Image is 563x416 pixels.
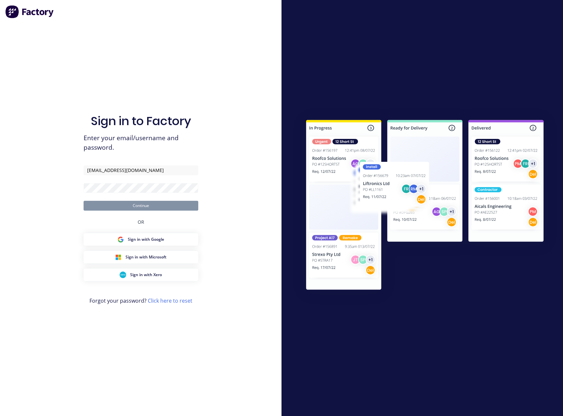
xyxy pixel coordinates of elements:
button: Microsoft Sign inSign in with Microsoft [84,251,198,263]
button: Google Sign inSign in with Google [84,233,198,246]
img: Factory [5,5,54,18]
button: Continue [84,201,198,211]
span: Sign in with Google [128,236,164,242]
img: Google Sign in [117,236,124,243]
a: Click here to reset [148,297,192,304]
img: Sign in [292,107,558,305]
h1: Sign in to Factory [91,114,191,128]
img: Microsoft Sign in [115,254,122,260]
span: Sign in with Xero [130,272,162,278]
span: Enter your email/username and password. [84,133,198,152]
span: Forgot your password? [89,297,192,305]
input: Email/Username [84,165,198,175]
span: Sign in with Microsoft [126,254,166,260]
div: OR [138,211,144,233]
img: Xero Sign in [120,272,126,278]
button: Xero Sign inSign in with Xero [84,269,198,281]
